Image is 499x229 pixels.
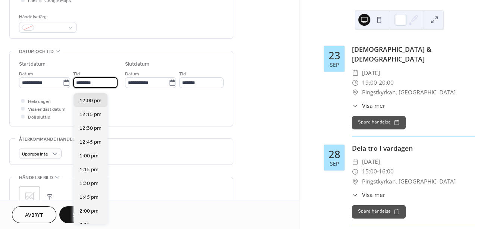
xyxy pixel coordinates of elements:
[379,167,394,176] span: 16:00
[352,101,359,110] div: ​
[352,116,406,129] button: Spara händelse
[79,207,99,215] span: 2:00 pm
[352,191,385,199] button: ​Visa mer
[352,68,359,78] div: ​
[79,166,99,174] span: 1:15 pm
[352,177,359,186] div: ​
[28,98,51,106] span: Hela dagen
[19,13,75,21] div: Händelsefärg
[379,78,394,88] span: 20:00
[352,143,475,153] div: Dela tro i vardagen
[352,205,406,219] button: Spara händelse
[330,62,339,68] div: sep
[125,70,139,78] span: Datum
[19,174,53,182] span: Händelse bild
[79,152,99,160] span: 1:00 pm
[362,78,377,88] span: 19:00
[79,97,102,105] span: 12:00 pm
[28,106,65,113] span: Visa endast datum
[352,78,359,88] div: ​
[19,60,46,68] div: Startdatum
[362,88,456,97] span: Pingstkyrkan, [GEOGRAPHIC_DATA]
[328,149,340,160] div: 28
[59,206,101,223] button: Spara
[362,191,385,199] span: Visa mer
[12,206,56,223] button: Avbryt
[73,70,80,78] span: Tid
[352,191,359,199] div: ​
[79,138,102,146] span: 12:45 pm
[362,68,380,78] span: [DATE]
[79,111,102,119] span: 12:15 pm
[377,78,379,88] span: -
[28,113,50,121] span: Dölj sluttid
[352,157,359,167] div: ​
[19,70,33,78] span: Datum
[19,48,54,56] span: Datum och tid
[79,180,99,188] span: 1:30 pm
[19,186,40,207] div: ;
[19,135,80,143] span: Återkommande händelse
[179,70,186,78] span: Tid
[72,211,88,219] span: Spara
[79,221,99,229] span: 2:15 pm
[79,194,99,201] span: 1:45 pm
[362,157,380,167] span: [DATE]
[362,167,377,176] span: 15:00
[362,101,385,110] span: Visa mer
[352,88,359,97] div: ​
[352,101,385,110] button: ​Visa mer
[79,125,102,132] span: 12:30 pm
[330,161,339,166] div: sep
[125,60,149,68] div: Slutdatum
[352,44,475,64] div: [DEMOGRAPHIC_DATA] & [DEMOGRAPHIC_DATA]
[352,167,359,176] div: ​
[25,211,43,219] span: Avbryt
[362,177,456,186] span: Pingstkyrkan, [GEOGRAPHIC_DATA]
[377,167,379,176] span: -
[22,150,48,159] span: Upprepa inte
[328,50,340,61] div: 23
